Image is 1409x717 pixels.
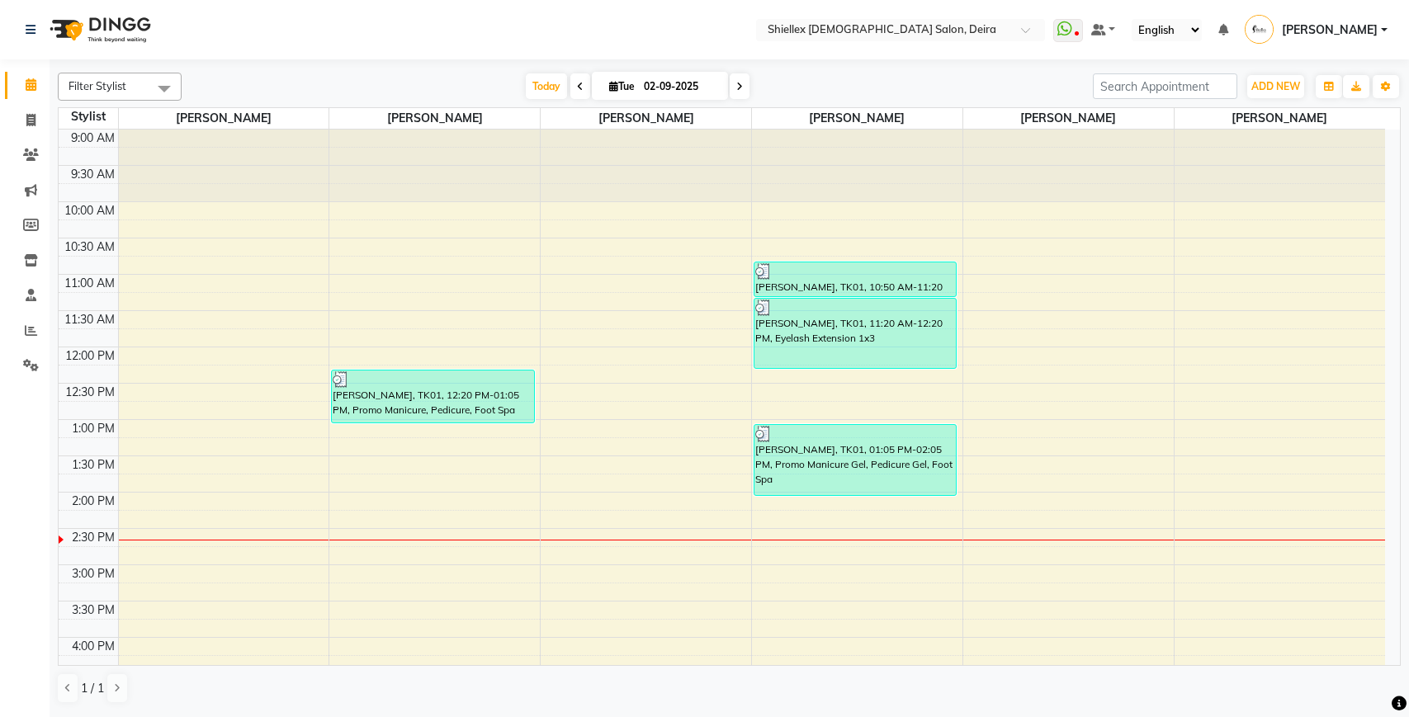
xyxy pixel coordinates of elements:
[69,638,118,655] div: 4:00 PM
[69,79,126,92] span: Filter Stylist
[61,311,118,328] div: 11:30 AM
[1247,75,1304,98] button: ADD NEW
[754,299,956,368] div: [PERSON_NAME], TK01, 11:20 AM-12:20 PM, Eyelash Extension 1x3
[963,108,1174,129] span: [PERSON_NAME]
[61,275,118,292] div: 11:00 AM
[81,680,104,697] span: 1 / 1
[1251,80,1300,92] span: ADD NEW
[69,529,118,546] div: 2:30 PM
[62,384,118,401] div: 12:30 PM
[1093,73,1237,99] input: Search Appointment
[541,108,751,129] span: [PERSON_NAME]
[1245,15,1274,44] img: Abigail de Guzman
[59,108,118,125] div: Stylist
[754,262,956,296] div: [PERSON_NAME], TK01, 10:50 AM-11:20 AM, Eyelash Extension 3x3
[119,108,329,129] span: [PERSON_NAME]
[69,420,118,437] div: 1:00 PM
[329,108,540,129] span: [PERSON_NAME]
[754,425,956,495] div: [PERSON_NAME], TK01, 01:05 PM-02:05 PM, Promo Manicure Gel, Pedicure Gel, Foot Spa
[68,166,118,183] div: 9:30 AM
[526,73,567,99] span: Today
[1282,21,1378,39] span: [PERSON_NAME]
[605,80,639,92] span: Tue
[1175,108,1385,129] span: [PERSON_NAME]
[69,565,118,583] div: 3:00 PM
[61,202,118,219] div: 10:00 AM
[69,493,118,510] div: 2:00 PM
[69,601,118,619] div: 3:30 PM
[639,74,721,99] input: 2025-09-02
[62,347,118,365] div: 12:00 PM
[752,108,962,129] span: [PERSON_NAME]
[332,370,533,422] div: [PERSON_NAME], TK01, 12:20 PM-01:05 PM, Promo Manicure, Pedicure, Foot Spa
[68,130,118,147] div: 9:00 AM
[69,456,118,474] div: 1:30 PM
[42,7,155,53] img: logo
[61,238,118,256] div: 10:30 AM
